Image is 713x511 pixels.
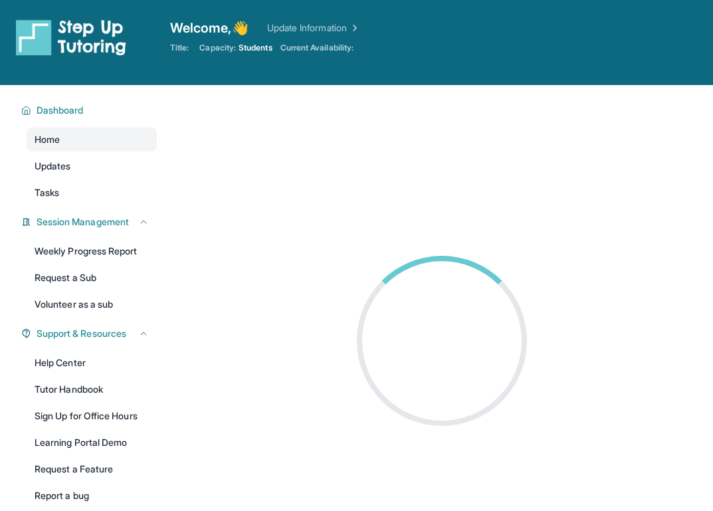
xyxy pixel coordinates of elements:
span: Tasks [35,186,59,199]
button: Dashboard [31,104,149,117]
button: Session Management [31,215,149,229]
span: Session Management [37,215,129,229]
button: Support & Resources [31,327,149,340]
span: Welcome, 👋 [170,19,249,37]
a: Report a bug [27,484,157,508]
a: Sign Up for Office Hours [27,404,157,428]
span: Current Availability: [280,43,354,53]
a: Weekly Progress Report [27,239,157,263]
span: Home [35,133,60,146]
span: Dashboard [37,104,84,117]
img: Chevron Right [347,21,360,35]
a: Update Information [267,21,360,35]
span: Title: [170,43,189,53]
a: Tasks [27,181,157,205]
a: Updates [27,154,157,178]
img: logo [16,19,126,56]
span: Capacity: [199,43,236,53]
span: Support & Resources [37,327,126,340]
a: Home [27,128,157,152]
span: Updates [35,159,71,173]
a: Volunteer as a sub [27,292,157,316]
span: Students [239,43,272,53]
a: Help Center [27,351,157,375]
a: Tutor Handbook [27,377,157,401]
a: Learning Portal Demo [27,431,157,455]
a: Request a Feature [27,457,157,481]
a: Request a Sub [27,266,157,290]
